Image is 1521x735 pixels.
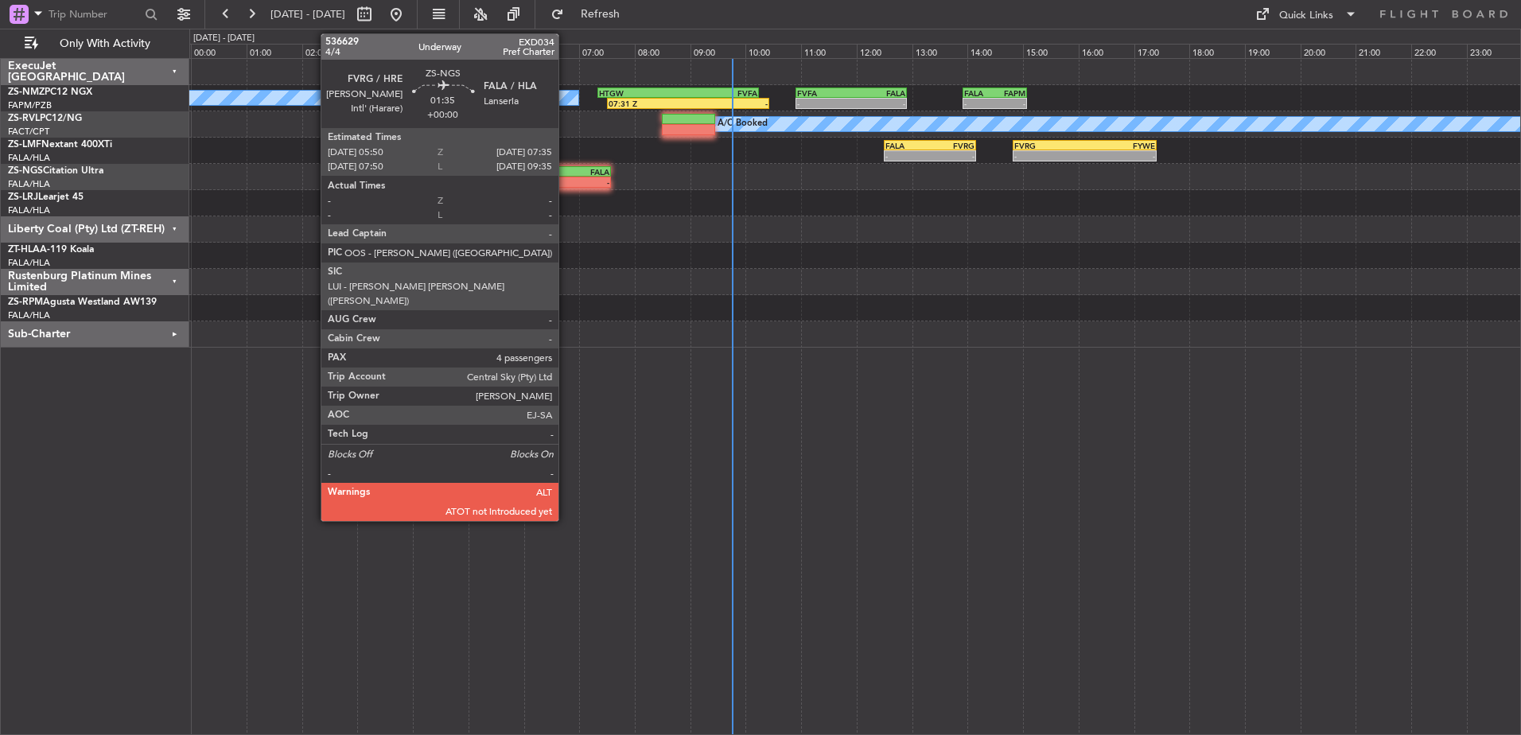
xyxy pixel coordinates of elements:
div: 17:00 [1134,44,1190,58]
div: FALA [964,88,995,98]
a: ZS-NMZPC12 NGX [8,87,92,97]
a: FALA/HLA [8,204,50,216]
div: - [1085,151,1155,161]
div: 00:00 [191,44,247,58]
div: 11:00 [801,44,857,58]
div: FALA [885,141,930,150]
a: FALA/HLA [8,178,50,190]
a: ZT-HLAA-119 Koala [8,245,94,255]
a: ZS-LRJLearjet 45 [8,192,84,202]
div: - [562,177,609,187]
div: 09:00 [690,44,746,58]
div: [DATE] - [DATE] [193,32,255,45]
span: Only With Activity [41,38,168,49]
div: 07:00 [579,44,635,58]
div: FVRG [515,167,562,177]
input: Trip Number [49,2,140,26]
div: FAPM [994,88,1025,98]
a: ZS-NGSCitation Ultra [8,166,103,176]
a: FALA/HLA [8,257,50,269]
a: FAPM/PZB [8,99,52,111]
a: FALA/HLA [8,152,50,164]
div: FVRG [1014,141,1084,150]
div: 07:31 Z [609,99,688,108]
div: FYWE [1085,141,1155,150]
div: 04:00 [413,44,469,58]
div: FVRG [930,141,974,150]
div: - [851,99,905,108]
div: 13:00 [912,44,968,58]
a: ZS-LMFNextant 400XTi [8,140,112,150]
div: - [688,99,768,108]
div: - [797,99,851,108]
a: ZS-RPMAgusta Westland AW139 [8,297,157,307]
div: 01:00 [247,44,302,58]
span: ZS-RVL [8,114,40,123]
div: HTGW [599,88,679,98]
span: ZT-HLA [8,245,40,255]
span: ZS-RPM [8,297,43,307]
div: - [1014,151,1084,161]
div: 21:00 [1356,44,1411,58]
div: 14:00 [967,44,1023,58]
span: ZS-NGS [8,166,43,176]
div: FVFA [797,88,851,98]
div: 05:00 [469,44,524,58]
button: Only With Activity [18,31,173,56]
div: 08:00 [635,44,690,58]
div: A/C Booked [718,112,768,136]
div: 15:00 [1023,44,1079,58]
div: Quick Links [1279,8,1333,24]
div: 16:00 [1079,44,1134,58]
div: 10:00 [745,44,801,58]
div: 20:00 [1301,44,1356,58]
div: - [930,151,974,161]
div: - [964,99,995,108]
div: 19:00 [1245,44,1301,58]
div: 18:00 [1189,44,1245,58]
div: - [994,99,1025,108]
div: - [885,151,930,161]
span: ZS-LMF [8,140,41,150]
span: ZS-NMZ [8,87,45,97]
div: FBSK [460,193,493,203]
div: FALA [851,88,905,98]
div: 12:00 [857,44,912,58]
div: 02:00 [302,44,358,58]
div: FALA [562,167,609,177]
div: FVFA [678,88,757,98]
button: Quick Links [1247,2,1365,27]
div: 05:05 Z [474,204,500,213]
a: ZS-RVLPC12/NG [8,114,82,123]
div: 06:00 [524,44,580,58]
span: [DATE] - [DATE] [270,7,345,21]
a: FACT/CPT [8,126,49,138]
div: - [515,177,562,187]
span: ZS-LRJ [8,192,38,202]
div: 03:00 [357,44,413,58]
span: Refresh [567,9,634,20]
a: FALA/HLA [8,309,50,321]
div: 22:00 [1411,44,1467,58]
div: FABL [493,193,527,203]
div: 06:05 Z [500,204,527,213]
button: Refresh [543,2,639,27]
